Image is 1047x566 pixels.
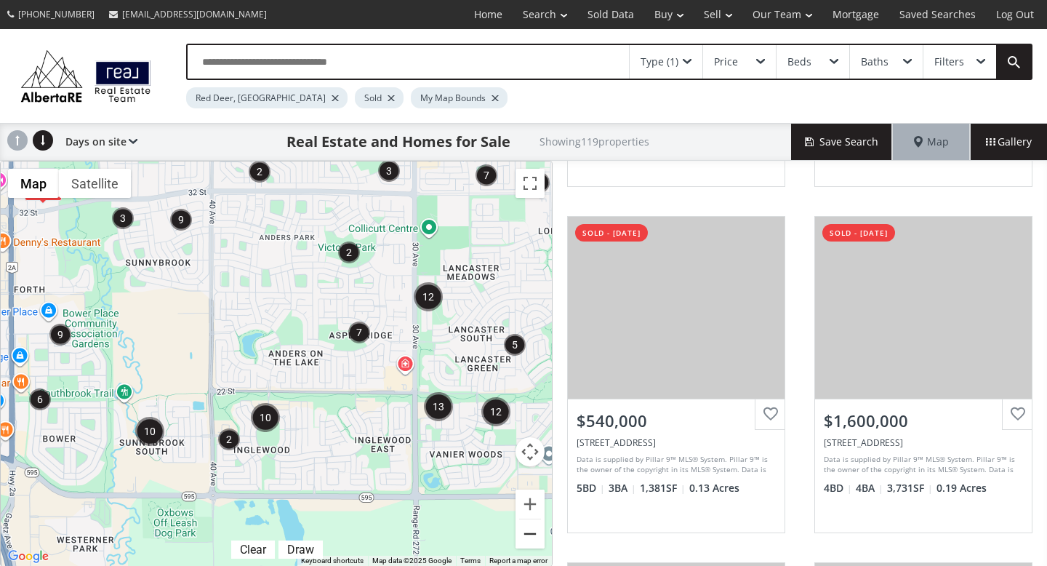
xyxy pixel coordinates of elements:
[516,169,545,198] button: Toggle fullscreen view
[481,397,510,426] div: 12
[249,161,270,183] div: 2
[577,437,776,449] div: 44 Van Dorp Street, Red Deer, AB T4R 0G3
[49,324,71,346] div: 9
[516,490,545,519] button: Zoom in
[986,135,1032,149] span: Gallery
[640,481,686,495] span: 1,381 SF
[218,429,240,450] div: 2
[231,543,275,557] div: Click to clear.
[278,543,323,557] div: Click to draw.
[553,202,800,548] a: sold - [DATE]$540,000[STREET_ADDRESS]Data is supplied by Pillar 9™ MLS® System. Pillar 9™ is the ...
[714,57,738,67] div: Price
[861,57,888,67] div: Baths
[170,209,192,231] div: 9
[112,207,134,229] div: 3
[338,242,360,263] div: 2
[378,160,400,182] div: 3
[236,543,270,557] div: Clear
[8,169,59,198] button: Show street map
[4,547,52,566] img: Google
[824,454,1019,476] div: Data is supplied by Pillar 9™ MLS® System. Pillar 9™ is the owner of the copyright in its MLS® Sy...
[489,557,547,565] a: Report a map error
[18,8,95,20] span: [PHONE_NUMBER]
[824,410,1023,432] div: $1,600,000
[934,57,964,67] div: Filters
[414,282,443,311] div: 12
[284,543,318,557] div: Draw
[787,57,811,67] div: Beds
[824,481,852,495] span: 4 BD
[824,437,1023,449] div: 20 Sagewood Close, Red Deer, AB T4R 0M5
[286,132,510,152] h1: Real Estate and Homes for Sale
[355,87,404,108] div: Sold
[641,57,678,67] div: Type (1)
[577,410,776,432] div: $540,000
[893,124,970,160] div: Map
[372,557,452,565] span: Map data ©2025 Google
[102,1,274,28] a: [EMAIL_ADDRESS][DOMAIN_NAME]
[424,392,453,421] div: 13
[504,334,526,356] div: 5
[914,135,949,149] span: Map
[122,8,267,20] span: [EMAIL_ADDRESS][DOMAIN_NAME]
[970,124,1047,160] div: Gallery
[460,557,481,565] a: Terms
[58,124,137,160] div: Days on site
[135,417,164,446] div: 10
[4,547,52,566] a: Open this area in Google Maps (opens a new window)
[609,481,636,495] span: 3 BA
[516,437,545,466] button: Map camera controls
[29,388,51,410] div: 6
[887,481,933,495] span: 3,731 SF
[936,481,987,495] span: 0.19 Acres
[791,124,893,160] button: Save Search
[516,519,545,549] button: Zoom out
[476,164,497,186] div: 7
[301,556,364,566] button: Keyboard shortcuts
[251,403,280,432] div: 10
[689,481,739,495] span: 0.13 Acres
[411,87,508,108] div: My Map Bounds
[348,322,370,343] div: 7
[800,202,1047,548] a: sold - [DATE]$1,600,000[STREET_ADDRESS]Data is supplied by Pillar 9™ MLS® System. Pillar 9™ is th...
[25,185,62,200] div: $173K+
[59,169,131,198] button: Show satellite imagery
[577,454,772,476] div: Data is supplied by Pillar 9™ MLS® System. Pillar 9™ is the owner of the copyright in its MLS® Sy...
[539,136,649,147] h2: Showing 119 properties
[15,47,157,106] img: Logo
[577,481,605,495] span: 5 BD
[186,87,348,108] div: Red Deer, [GEOGRAPHIC_DATA]
[856,481,883,495] span: 4 BA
